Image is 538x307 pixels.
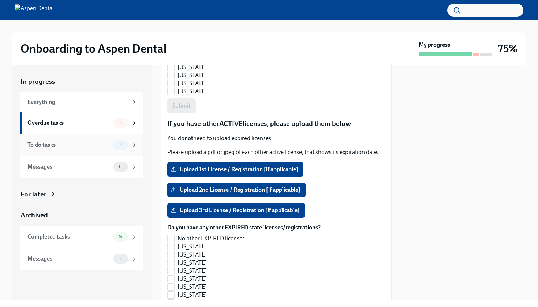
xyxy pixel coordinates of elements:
strong: My progress [419,41,450,49]
span: 1 [115,120,126,126]
label: Upload 1st License / Registration [if applicable] [167,162,303,177]
h2: Onboarding to Aspen Dental [20,41,167,56]
p: If you have other licenses, please upload them below [167,119,385,128]
span: [US_STATE] [178,63,207,71]
span: 1 [115,256,126,261]
a: Archived [20,210,143,220]
label: Upload 3rd License / Registration [if applicable] [167,203,305,218]
span: 0 [115,164,127,169]
span: 1 [115,142,126,147]
span: [US_STATE] [178,251,207,259]
div: To do tasks [27,141,111,149]
span: No other EXPIRED licenses [178,235,245,243]
div: Everything [27,98,128,106]
a: Overdue tasks1 [20,112,143,134]
a: Everything [20,92,143,112]
h3: 75% [498,42,518,55]
label: Do you have any other EXPIRED state licenses/registrations? [167,224,321,232]
label: Upload 2nd License / Registration [if applicable] [167,183,306,197]
span: [US_STATE] [178,299,207,307]
span: [US_STATE] [178,79,207,87]
p: You do need to upload expired licenses. [167,134,385,142]
span: [US_STATE] [178,87,207,96]
strong: not [184,135,193,142]
div: Completed tasks [27,233,111,241]
span: Upload 2nd License / Registration [if applicable] [172,186,300,194]
div: For later [20,190,46,199]
span: [US_STATE] [178,259,207,267]
a: To do tasks1 [20,134,143,156]
p: Please upload a pdf or jpeg of each other active license, that shows its expiration date. [167,148,385,156]
div: Overdue tasks [27,119,111,127]
span: Upload 1st License / Registration [if applicable] [172,166,298,173]
div: Messages [27,255,111,263]
span: [US_STATE] [178,243,207,251]
a: For later [20,190,143,199]
span: [US_STATE] [178,267,207,275]
a: In progress [20,77,143,86]
div: Messages [27,163,111,171]
span: [US_STATE] [178,71,207,79]
span: Upload 3rd License / Registration [if applicable] [172,207,300,214]
a: Messages1 [20,248,143,270]
strong: ACTIVE [219,119,243,128]
span: 9 [115,234,127,239]
span: [US_STATE] [178,283,207,291]
span: [US_STATE] [178,275,207,283]
img: Aspen Dental [15,4,54,16]
span: [US_STATE] [178,291,207,299]
a: Completed tasks9 [20,226,143,248]
a: Messages0 [20,156,143,178]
